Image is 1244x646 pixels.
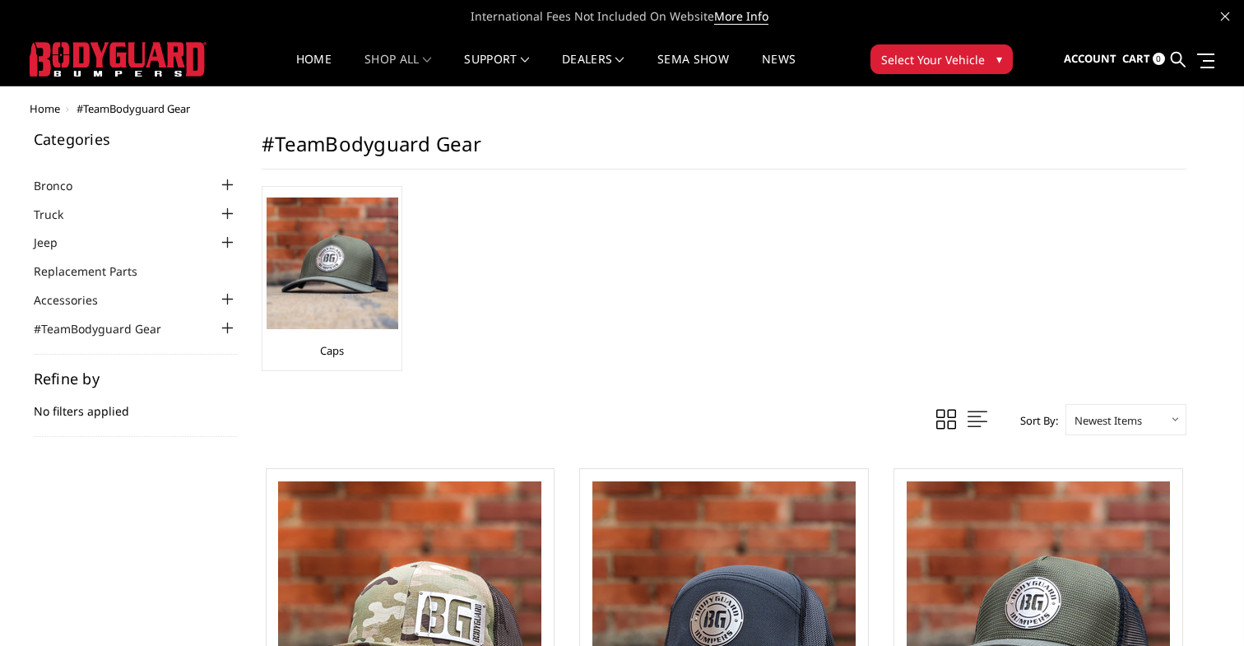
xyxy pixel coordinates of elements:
a: Accessories [34,291,118,309]
span: Account [1064,51,1116,66]
a: Truck [34,206,84,223]
a: Account [1064,37,1116,81]
h5: Categories [34,132,238,146]
div: No filters applied [34,371,238,437]
a: Caps [320,343,344,358]
span: Select Your Vehicle [881,51,985,68]
h5: Refine by [34,371,238,386]
h1: #TeamBodyguard Gear [262,132,1186,170]
a: Replacement Parts [34,263,158,280]
a: Support [464,53,529,86]
a: #TeamBodyguard Gear [34,320,182,337]
label: Sort By: [1011,408,1058,433]
a: More Info [714,8,768,25]
a: Home [296,53,332,86]
a: News [762,53,796,86]
a: shop all [364,53,431,86]
a: Home [30,101,60,116]
span: #TeamBodyguard Gear [77,101,190,116]
img: BODYGUARD BUMPERS [30,42,207,77]
button: Select Your Vehicle [870,44,1013,74]
a: Jeep [34,234,78,251]
span: Cart [1122,51,1150,66]
span: 0 [1153,53,1165,65]
a: Bronco [34,177,93,194]
span: ▾ [996,50,1002,67]
a: Cart 0 [1122,37,1165,81]
a: SEMA Show [657,53,729,86]
a: Dealers [562,53,624,86]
